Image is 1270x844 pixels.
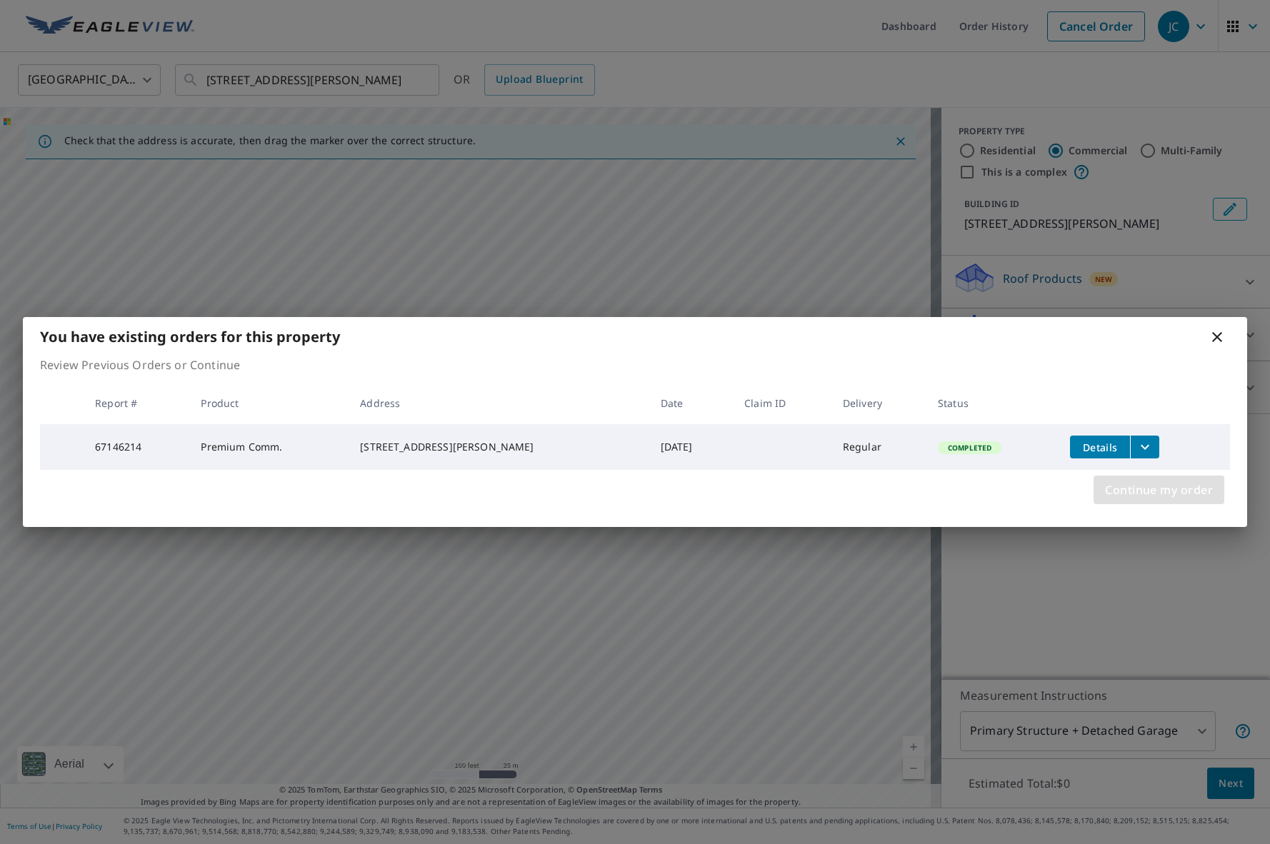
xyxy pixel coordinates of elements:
[84,424,189,470] td: 67146214
[1130,436,1159,458] button: filesDropdownBtn-67146214
[649,382,733,424] th: Date
[1094,476,1224,504] button: Continue my order
[189,424,349,470] td: Premium Comm.
[40,327,340,346] b: You have existing orders for this property
[1070,436,1130,458] button: detailsBtn-67146214
[831,382,926,424] th: Delivery
[831,424,926,470] td: Regular
[1079,441,1121,454] span: Details
[1105,480,1213,500] span: Continue my order
[84,382,189,424] th: Report #
[349,382,649,424] th: Address
[360,440,637,454] div: [STREET_ADDRESS][PERSON_NAME]
[939,443,1000,453] span: Completed
[189,382,349,424] th: Product
[649,424,733,470] td: [DATE]
[926,382,1059,424] th: Status
[40,356,1230,373] p: Review Previous Orders or Continue
[733,382,831,424] th: Claim ID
